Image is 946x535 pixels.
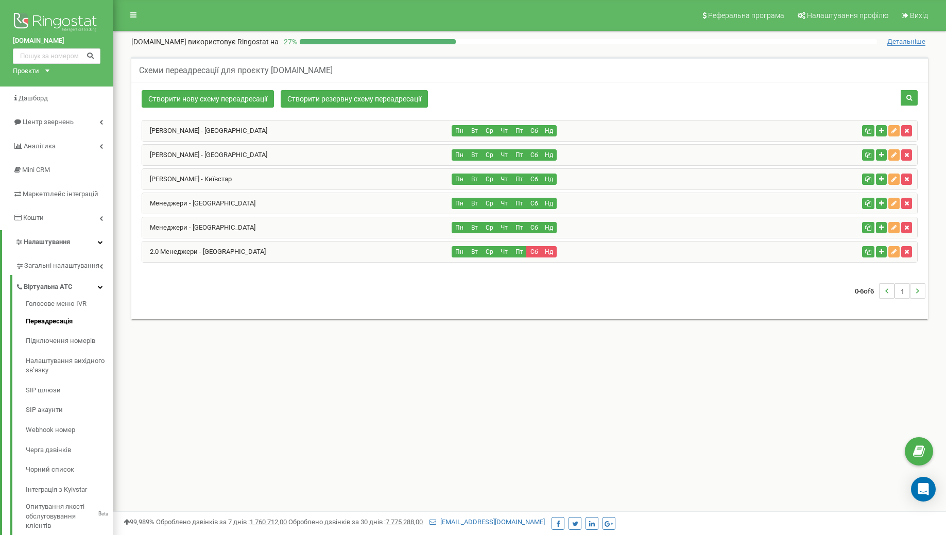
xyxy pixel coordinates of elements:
a: Чорний список [26,460,113,480]
button: Пн [452,149,467,161]
button: Сб [526,198,542,209]
div: Open Intercom Messenger [911,477,936,502]
u: 1 760 712,00 [250,518,287,526]
button: Нд [541,174,557,185]
button: Чт [496,125,512,136]
button: Нд [541,222,557,233]
a: Віртуальна АТС [15,275,113,296]
button: Ср [481,149,497,161]
span: Аналiтика [24,142,56,150]
a: Переадресація [26,312,113,332]
button: Чт [496,149,512,161]
button: Пт [511,222,527,233]
span: Налаштування профілю [807,11,888,20]
button: Вт [467,149,482,161]
a: Webhook номер [26,420,113,440]
button: Пн [452,125,467,136]
span: Дашборд [19,94,48,102]
a: Черга дзвінків [26,440,113,460]
span: Вихід [910,11,928,20]
button: Ср [481,174,497,185]
a: Загальні налаштування [15,254,113,275]
a: Створити резервну схему переадресації [281,90,428,108]
div: Проєкти [13,66,39,76]
a: Підключення номерів [26,331,113,351]
button: Сб [526,222,542,233]
span: Центр звернень [23,118,74,126]
span: Оброблено дзвінків за 30 днів : [288,518,423,526]
button: Нд [541,125,557,136]
button: Вт [467,198,482,209]
span: Кошти [23,214,44,221]
button: Вт [467,222,482,233]
button: Ср [481,198,497,209]
input: Пошук за номером [13,48,100,64]
button: Чт [496,246,512,257]
span: Реферальна програма [708,11,784,20]
button: Вт [467,125,482,136]
span: Налаштування [24,238,70,246]
nav: ... [855,273,925,309]
h5: Схеми переадресації для проєкту [DOMAIN_NAME] [139,66,333,75]
u: 7 775 288,00 [386,518,423,526]
button: Пн [452,174,467,185]
button: Сб [526,246,542,257]
a: [PERSON_NAME] - [GEOGRAPHIC_DATA] [142,127,267,134]
button: Чт [496,222,512,233]
button: Сб [526,174,542,185]
a: Інтеграція з Kyivstar [26,480,113,500]
button: Сб [526,149,542,161]
button: Пн [452,222,467,233]
button: Нд [541,198,557,209]
span: 0-6 6 [855,283,879,299]
button: Пт [511,174,527,185]
a: Голосове меню IVR [26,299,113,312]
a: [PERSON_NAME] - Київстар [142,175,232,183]
button: Чт [496,198,512,209]
a: Створити нову схему переадресації [142,90,274,108]
a: [DOMAIN_NAME] [13,36,100,46]
a: Налаштування [2,230,113,254]
a: SIP шлюзи [26,381,113,401]
button: Вт [467,246,482,257]
button: Пт [511,198,527,209]
button: Пн [452,198,467,209]
li: 1 [895,283,910,299]
span: Маркетплейс інтеграцій [23,190,98,198]
button: Пт [511,149,527,161]
span: Детальніше [887,38,925,46]
span: Віртуальна АТС [24,282,73,292]
a: SIP акаунти [26,400,113,420]
a: [PERSON_NAME] - [GEOGRAPHIC_DATA] [142,151,267,159]
span: Mini CRM [22,166,50,174]
span: Загальні налаштування [24,261,99,271]
button: Вт [467,174,482,185]
a: Менеджери - [GEOGRAPHIC_DATA] [142,223,255,231]
a: [EMAIL_ADDRESS][DOMAIN_NAME] [429,518,545,526]
a: Опитування якості обслуговування клієнтівBeta [26,499,113,531]
button: Ср [481,222,497,233]
button: Ср [481,125,497,136]
p: 27 % [279,37,300,47]
button: Пт [511,125,527,136]
button: Сб [526,125,542,136]
span: 99,989% [124,518,154,526]
p: [DOMAIN_NAME] [131,37,279,47]
span: використовує Ringostat на [188,38,279,46]
img: Ringostat logo [13,10,100,36]
a: Налаштування вихідного зв’язку [26,351,113,381]
button: Нд [541,149,557,161]
span: Оброблено дзвінків за 7 днів : [156,518,287,526]
button: Пн [452,246,467,257]
button: Нд [541,246,557,257]
button: Чт [496,174,512,185]
button: Ср [481,246,497,257]
span: of [864,286,870,296]
button: Пошук схеми переадресації [901,90,918,106]
a: 2.0 Менеджери - [GEOGRAPHIC_DATA] [142,248,266,255]
a: Менеджери - [GEOGRAPHIC_DATA] [142,199,255,207]
button: Пт [511,246,527,257]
